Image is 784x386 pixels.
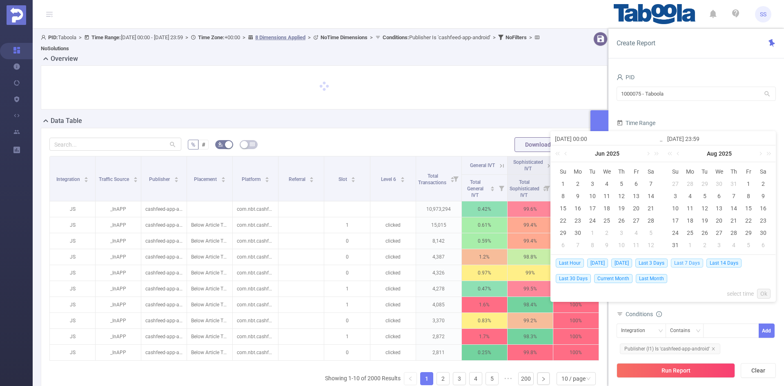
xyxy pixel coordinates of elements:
td: August 5, 2025 [697,190,712,202]
div: 12 [700,203,710,213]
div: 28 [646,216,656,225]
img: Protected Media [7,5,26,25]
div: 31 [670,240,680,250]
span: We [600,168,615,175]
td: June 10, 2025 [585,190,600,202]
td: June 24, 2025 [585,214,600,227]
td: June 21, 2025 [644,202,658,214]
div: 19 [617,203,626,213]
td: August 20, 2025 [712,214,727,227]
td: June 13, 2025 [629,190,644,202]
div: 7 [729,191,739,201]
td: September 3, 2025 [712,239,727,251]
th: Tue [585,165,600,178]
a: select time [727,286,754,301]
li: 200 [518,372,534,385]
div: 12 [617,191,626,201]
th: Sat [756,165,771,178]
a: Last year (Control + left) [554,145,564,162]
div: 7 [573,240,583,250]
span: Slot [339,176,348,182]
span: Th [726,168,741,175]
span: > [240,34,248,40]
div: 4 [631,228,641,238]
td: June 5, 2025 [614,178,629,190]
td: June 19, 2025 [614,202,629,214]
div: 2 [602,228,612,238]
button: Clear [741,363,776,378]
div: 6 [558,240,568,250]
td: August 15, 2025 [741,202,756,214]
div: 22 [744,216,753,225]
td: July 6, 2025 [556,239,570,251]
span: Time Range [617,120,655,126]
span: > [183,34,191,40]
div: 3 [714,240,724,250]
th: Sun [668,165,683,178]
div: 31 [729,179,739,189]
div: 6 [714,191,724,201]
div: 15 [744,203,753,213]
div: 21 [646,203,656,213]
div: 8 [744,191,753,201]
td: June 4, 2025 [600,178,615,190]
div: 10 [588,191,597,201]
div: 26 [700,228,710,238]
td: June 30, 2025 [570,227,585,239]
div: 29 [558,228,568,238]
b: Conditions : [383,34,409,40]
td: July 12, 2025 [644,239,658,251]
a: 4 [470,373,482,385]
td: September 2, 2025 [697,239,712,251]
span: > [367,34,375,40]
td: June 17, 2025 [585,202,600,214]
div: 23 [573,216,583,225]
b: No Filters [506,34,527,40]
th: Fri [629,165,644,178]
td: August 8, 2025 [741,190,756,202]
td: July 27, 2025 [668,178,683,190]
span: > [490,34,498,40]
div: 24 [670,228,680,238]
div: 19 [700,216,710,225]
div: 24 [588,216,597,225]
div: 1 [744,179,753,189]
i: icon: bg-colors [218,142,223,147]
div: 7 [646,179,656,189]
span: Mo [570,168,585,175]
td: June 28, 2025 [644,214,658,227]
td: July 2, 2025 [600,227,615,239]
a: Next year (Control + right) [762,145,773,162]
div: 3 [588,179,597,189]
span: Create Report [617,39,655,47]
td: June 6, 2025 [629,178,644,190]
span: Sa [756,168,771,175]
i: icon: caret-up [133,176,138,178]
i: icon: caret-up [84,176,89,178]
div: Sort [400,176,405,181]
div: 13 [631,191,641,201]
td: July 10, 2025 [614,239,629,251]
span: General IVT [470,163,495,168]
div: 1 [558,179,568,189]
i: icon: caret-up [310,176,314,178]
b: Time Zone: [198,34,225,40]
i: icon: down [696,328,701,334]
div: 5 [617,179,626,189]
a: Next month (PageDown) [644,145,651,162]
td: August 29, 2025 [741,227,756,239]
div: 8 [588,240,597,250]
td: August 25, 2025 [683,227,697,239]
b: Time Range: [91,34,121,40]
input: Start date [555,134,659,144]
div: 12 [646,240,656,250]
div: 3 [670,191,680,201]
td: August 12, 2025 [697,202,712,214]
div: 16 [758,203,768,213]
a: 2025 [718,145,733,162]
i: Filter menu [541,175,553,201]
span: Placement [194,176,218,182]
td: June 29, 2025 [556,227,570,239]
div: 9 [602,240,612,250]
span: Traffic Source [99,176,130,182]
